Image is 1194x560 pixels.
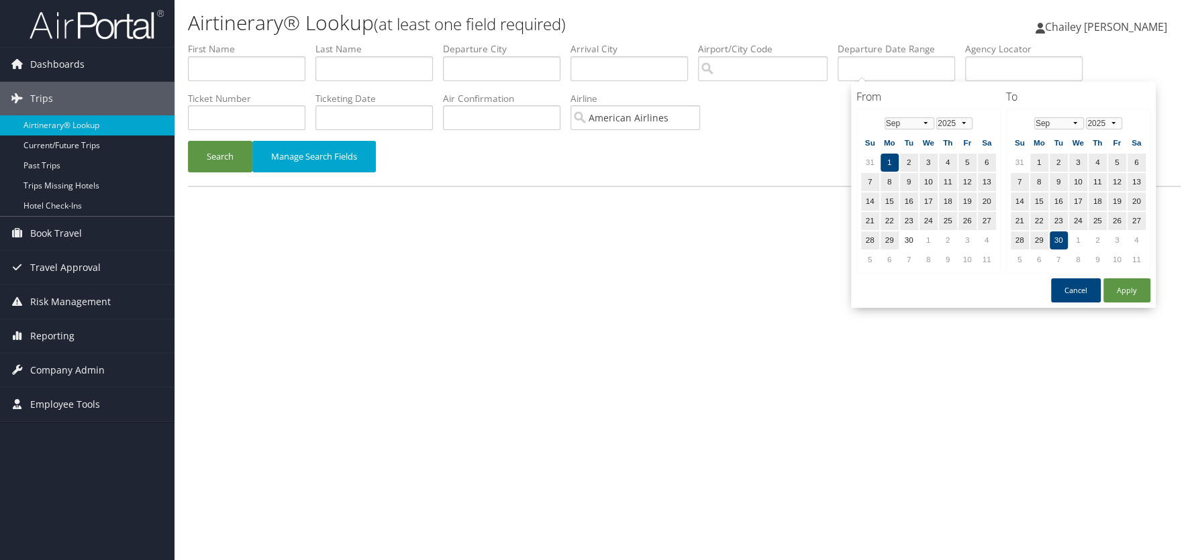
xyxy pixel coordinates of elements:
[570,92,710,105] label: Airline
[1011,231,1029,249] td: 28
[978,134,996,152] th: Sa
[881,231,899,249] td: 29
[978,173,996,191] td: 13
[881,212,899,230] td: 22
[188,141,252,172] button: Search
[958,134,977,152] th: Fr
[1030,251,1048,269] td: 6
[30,9,164,40] img: airportal-logo.png
[1089,154,1107,172] td: 4
[374,13,566,35] small: (at least one field required)
[1030,134,1048,152] th: Mo
[939,231,957,249] td: 2
[30,353,105,387] span: Company Admin
[1050,154,1068,172] td: 2
[1089,173,1107,191] td: 11
[570,42,698,56] label: Arrival City
[881,251,899,269] td: 6
[188,92,315,105] label: Ticket Number
[1030,231,1048,249] td: 29
[900,173,918,191] td: 9
[1011,134,1029,152] th: Su
[30,217,82,250] span: Book Travel
[1108,173,1126,191] td: 12
[958,173,977,191] td: 12
[1108,154,1126,172] td: 5
[1128,251,1146,269] td: 11
[1011,192,1029,211] td: 14
[939,154,957,172] td: 4
[30,388,100,421] span: Employee Tools
[315,42,443,56] label: Last Name
[939,251,957,269] td: 9
[443,42,570,56] label: Departure City
[252,141,376,172] button: Manage Search Fields
[939,173,957,191] td: 11
[861,173,879,191] td: 7
[1128,154,1146,172] td: 6
[1128,173,1146,191] td: 13
[1089,212,1107,230] td: 25
[443,92,570,105] label: Air Confirmation
[1030,192,1048,211] td: 15
[1045,19,1167,34] span: Chailey [PERSON_NAME]
[958,231,977,249] td: 3
[939,212,957,230] td: 25
[1069,251,1087,269] td: 8
[861,212,879,230] td: 21
[919,154,938,172] td: 3
[900,154,918,172] td: 2
[1006,89,1150,104] h4: To
[188,42,315,56] label: First Name
[838,42,965,56] label: Departure Date Range
[939,192,957,211] td: 18
[978,154,996,172] td: 6
[978,212,996,230] td: 27
[1069,154,1087,172] td: 3
[881,154,899,172] td: 1
[1089,231,1107,249] td: 2
[1030,154,1048,172] td: 1
[30,319,74,353] span: Reporting
[1011,251,1029,269] td: 5
[958,192,977,211] td: 19
[698,42,838,56] label: Airport/City Code
[856,89,1001,104] h4: From
[1050,192,1068,211] td: 16
[1011,154,1029,172] td: 31
[1050,173,1068,191] td: 9
[1108,251,1126,269] td: 10
[861,251,879,269] td: 5
[1128,192,1146,211] td: 20
[1089,192,1107,211] td: 18
[1050,231,1068,249] td: 30
[958,251,977,269] td: 10
[1103,278,1150,302] button: Apply
[1069,212,1087,230] td: 24
[978,231,996,249] td: 4
[1108,134,1126,152] th: Fr
[1051,278,1101,302] button: Cancel
[1069,173,1087,191] td: 10
[861,154,879,172] td: 31
[1011,173,1029,191] td: 7
[1128,212,1146,230] td: 27
[919,173,938,191] td: 10
[1128,231,1146,249] td: 4
[1069,134,1087,152] th: We
[978,192,996,211] td: 20
[919,251,938,269] td: 8
[900,251,918,269] td: 7
[919,134,938,152] th: We
[1050,134,1068,152] th: Tu
[1069,231,1087,249] td: 1
[919,231,938,249] td: 1
[958,212,977,230] td: 26
[1108,212,1126,230] td: 26
[1036,7,1181,47] a: Chailey [PERSON_NAME]
[1069,192,1087,211] td: 17
[900,192,918,211] td: 16
[900,134,918,152] th: Tu
[881,134,899,152] th: Mo
[978,251,996,269] td: 11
